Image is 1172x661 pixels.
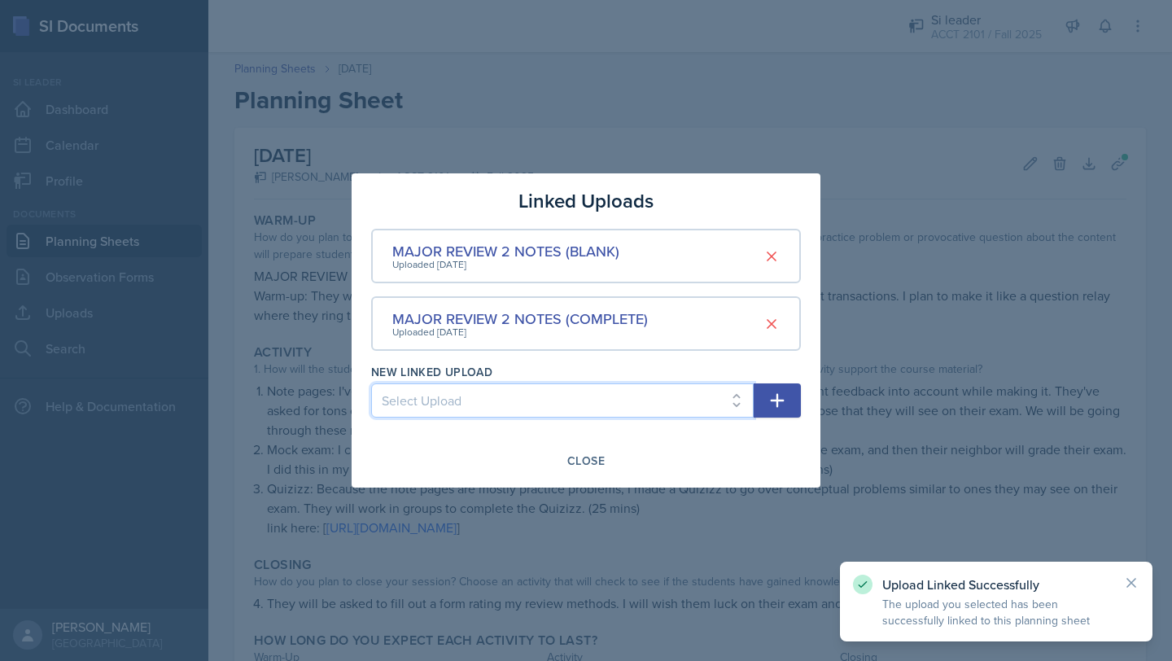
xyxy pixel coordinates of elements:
button: Close [557,447,615,475]
div: Uploaded [DATE] [392,325,648,339]
label: New Linked Upload [371,364,492,380]
p: Upload Linked Successfully [882,576,1110,593]
div: MAJOR REVIEW 2 NOTES (COMPLETE) [392,308,648,330]
div: MAJOR REVIEW 2 NOTES (BLANK) [392,240,619,262]
p: The upload you selected has been successfully linked to this planning sheet [882,596,1110,628]
div: Close [567,454,605,467]
div: Uploaded [DATE] [392,257,619,272]
h3: Linked Uploads [518,186,654,216]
